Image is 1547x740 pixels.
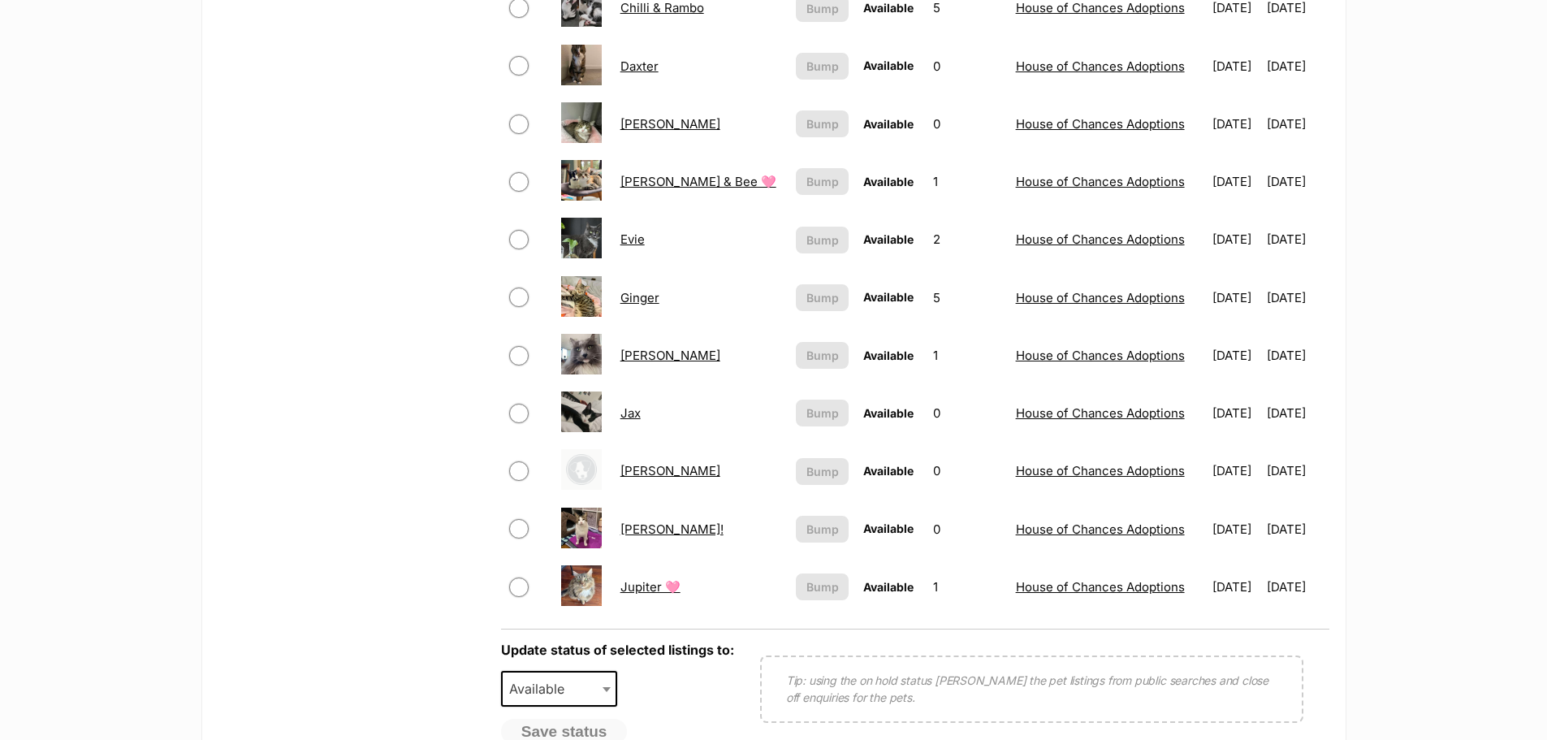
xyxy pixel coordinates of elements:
[620,58,659,74] a: Daxter
[806,578,839,595] span: Bump
[806,405,839,422] span: Bump
[1016,405,1185,421] a: House of Chances Adoptions
[806,58,839,75] span: Bump
[927,211,1008,267] td: 2
[1267,211,1327,267] td: [DATE]
[927,154,1008,210] td: 1
[796,400,849,426] button: Bump
[806,347,839,364] span: Bump
[620,405,641,421] a: Jax
[620,521,724,537] a: [PERSON_NAME]!
[1267,96,1327,152] td: [DATE]
[863,521,914,535] span: Available
[806,463,839,480] span: Bump
[561,449,602,490] img: Jess
[1206,38,1266,94] td: [DATE]
[1206,501,1266,557] td: [DATE]
[863,406,914,420] span: Available
[1267,385,1327,441] td: [DATE]
[863,348,914,362] span: Available
[1267,154,1327,210] td: [DATE]
[796,458,849,485] button: Bump
[1016,58,1185,74] a: House of Chances Adoptions
[796,227,849,253] button: Bump
[927,327,1008,383] td: 1
[806,232,839,249] span: Bump
[1206,154,1266,210] td: [DATE]
[863,175,914,188] span: Available
[1267,38,1327,94] td: [DATE]
[863,580,914,594] span: Available
[1016,348,1185,363] a: House of Chances Adoptions
[796,53,849,80] button: Bump
[806,521,839,538] span: Bump
[796,342,849,369] button: Bump
[1016,521,1185,537] a: House of Chances Adoptions
[1206,327,1266,383] td: [DATE]
[806,289,839,306] span: Bump
[1267,270,1327,326] td: [DATE]
[927,443,1008,499] td: 0
[927,38,1008,94] td: 0
[501,671,618,707] span: Available
[501,642,734,658] label: Update status of selected listings to:
[620,116,720,132] a: [PERSON_NAME]
[620,174,776,189] a: [PERSON_NAME] & Bee 🩷
[796,516,849,543] button: Bump
[806,115,839,132] span: Bump
[620,463,720,478] a: [PERSON_NAME]
[1016,232,1185,247] a: House of Chances Adoptions
[620,348,720,363] a: [PERSON_NAME]
[796,168,849,195] button: Bump
[927,501,1008,557] td: 0
[1267,559,1327,615] td: [DATE]
[620,290,659,305] a: Ginger
[1206,270,1266,326] td: [DATE]
[863,58,914,72] span: Available
[796,110,849,137] button: Bump
[1206,559,1266,615] td: [DATE]
[620,579,681,595] a: Jupiter 🩷
[796,573,849,600] button: Bump
[1016,290,1185,305] a: House of Chances Adoptions
[927,96,1008,152] td: 0
[1016,116,1185,132] a: House of Chances Adoptions
[806,173,839,190] span: Bump
[863,117,914,131] span: Available
[863,290,914,304] span: Available
[1206,211,1266,267] td: [DATE]
[1267,327,1327,383] td: [DATE]
[927,270,1008,326] td: 5
[1016,579,1185,595] a: House of Chances Adoptions
[1206,385,1266,441] td: [DATE]
[1267,501,1327,557] td: [DATE]
[620,232,645,247] a: Evie
[796,284,849,311] button: Bump
[863,464,914,478] span: Available
[503,677,581,700] span: Available
[863,1,914,15] span: Available
[1206,443,1266,499] td: [DATE]
[1016,174,1185,189] a: House of Chances Adoptions
[1267,443,1327,499] td: [DATE]
[927,385,1008,441] td: 0
[1206,96,1266,152] td: [DATE]
[863,232,914,246] span: Available
[927,559,1008,615] td: 1
[1016,463,1185,478] a: House of Chances Adoptions
[786,672,1277,706] p: Tip: using the on hold status [PERSON_NAME] the pet listings from public searches and close off e...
